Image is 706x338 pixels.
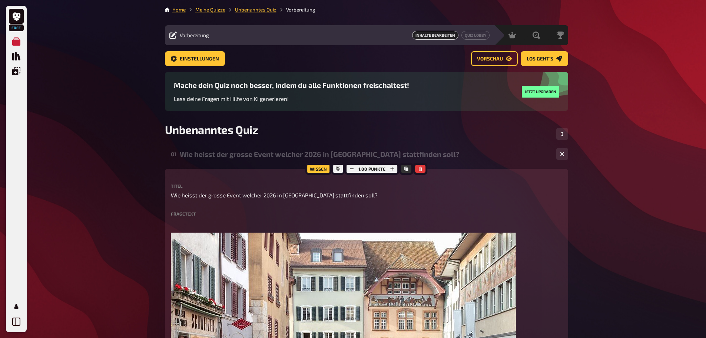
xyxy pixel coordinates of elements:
div: 01 [171,151,177,157]
div: Wie heisst der grosse Event welcher 2026 in [GEOGRAPHIC_DATA] stattfinden soll? [180,150,550,158]
div: 1.00 Punkte [345,163,399,175]
button: Reihenfolge anpassen [556,128,568,140]
button: Los geht's [521,51,568,66]
span: Wie heisst der grosse Event welcher 2026 in [GEOGRAPHIC_DATA] stattfinden soll? [171,191,378,200]
li: Vorbereitung [276,6,315,13]
a: Inhalte Bearbeiten [412,31,458,40]
span: Vorschau [477,56,503,62]
span: Unbenanntes Quiz [165,123,258,136]
label: Fragetext [171,211,562,216]
button: Vorschau [471,51,518,66]
a: Unbenanntes Quiz [235,7,276,13]
a: Einblendungen [9,64,24,79]
a: Home [172,7,186,13]
button: Einstellungen [165,51,225,66]
span: Los geht's [527,56,553,62]
a: Meine Quizze [9,34,24,49]
button: Jetzt upgraden [522,86,559,98]
a: Profil [9,299,24,314]
a: Meine Quizze [195,7,225,13]
li: Home [172,6,186,13]
a: Quiz Sammlung [9,49,24,64]
h3: Mache dein Quiz noch besser, indem du alle Funktionen freischaltest! [174,81,409,89]
span: Einstellungen [180,56,219,62]
button: Quiz Lobby [461,31,490,40]
span: Vorbereitung [180,32,209,38]
label: Titel [171,184,562,188]
span: Free [10,26,23,30]
div: Wissen [305,163,331,175]
li: Meine Quizze [186,6,225,13]
li: Unbenanntes Quiz [225,6,276,13]
button: Kopieren [401,165,411,173]
span: Lass deine Fragen mit Hilfe von KI generieren! [174,95,289,102]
